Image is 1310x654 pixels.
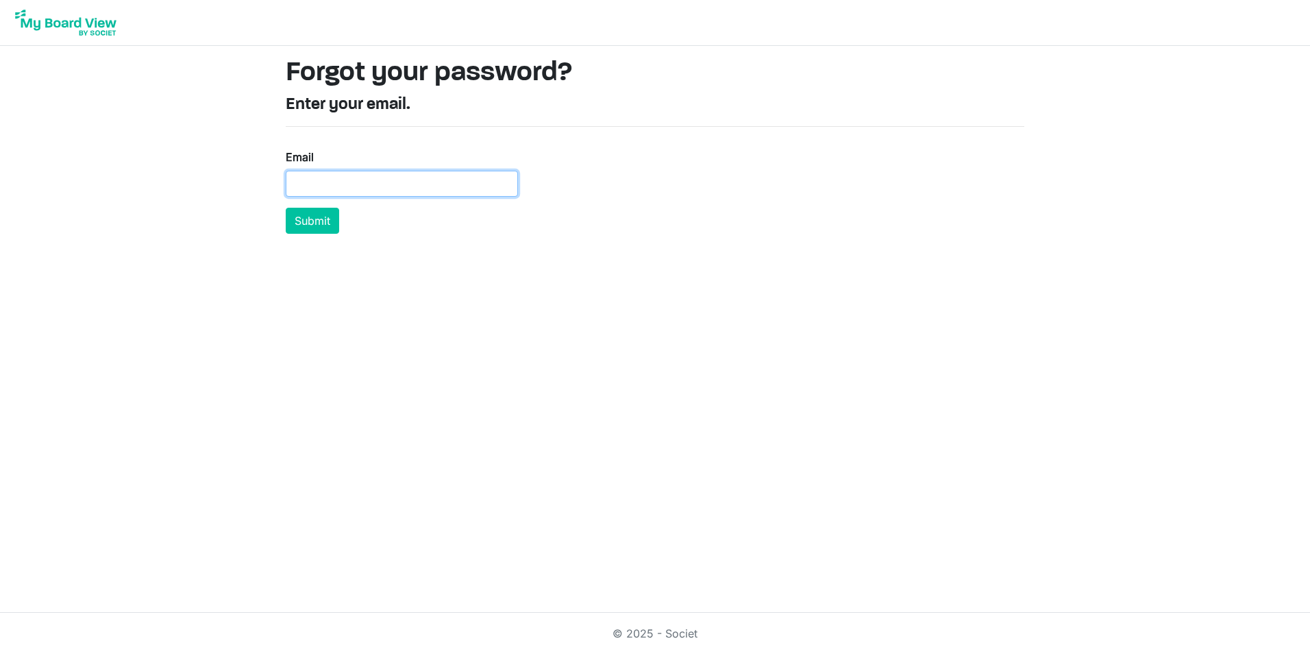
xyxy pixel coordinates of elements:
[286,57,1024,90] h1: Forgot your password?
[613,627,697,640] a: © 2025 - Societ
[286,95,1024,115] h4: Enter your email.
[11,5,121,40] img: My Board View Logo
[286,149,314,165] label: Email
[286,208,339,234] button: Submit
